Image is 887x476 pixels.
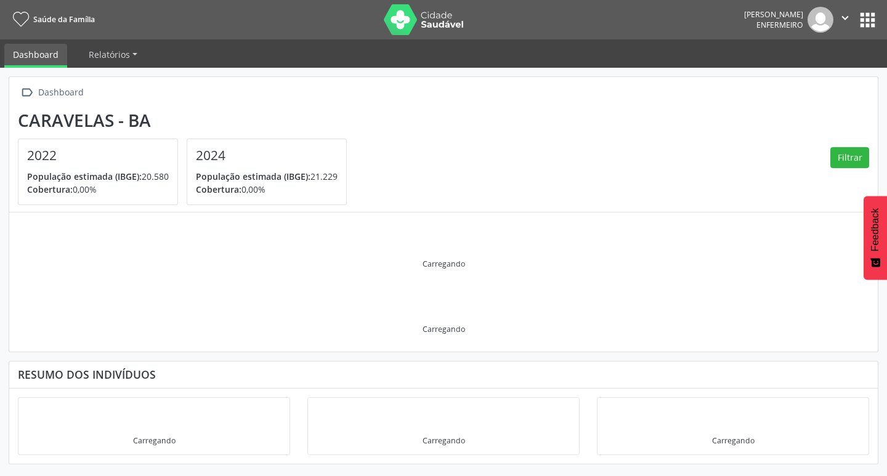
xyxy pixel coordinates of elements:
div: Dashboard [36,84,86,102]
button:  [833,7,857,33]
a: Relatórios [80,44,146,65]
button: Feedback - Mostrar pesquisa [864,196,887,280]
p: 0,00% [27,183,169,196]
a: Dashboard [4,44,67,68]
img: img [808,7,833,33]
div: Carregando [423,259,465,269]
h4: 2024 [196,148,338,163]
h4: 2022 [27,148,169,163]
p: 0,00% [196,183,338,196]
button: Filtrar [830,147,869,168]
a: Saúde da Família [9,9,95,30]
span: População estimada (IBGE): [196,171,310,182]
i:  [18,84,36,102]
span: Enfermeiro [756,20,803,30]
span: Relatórios [89,49,130,60]
p: 20.580 [27,170,169,183]
span: Cobertura: [27,184,73,195]
p: 21.229 [196,170,338,183]
span: Saúde da Família [33,14,95,25]
a:  Dashboard [18,84,86,102]
span: Cobertura: [196,184,241,195]
span: Feedback [870,208,881,251]
div: Carregando [133,435,176,446]
div: Resumo dos indivíduos [18,368,869,381]
div: [PERSON_NAME] [744,9,803,20]
i:  [838,11,852,25]
button: apps [857,9,878,31]
div: Carregando [423,324,465,334]
span: População estimada (IBGE): [27,171,142,182]
div: Caravelas - BA [18,110,355,131]
div: Carregando [423,435,465,446]
div: Carregando [712,435,755,446]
